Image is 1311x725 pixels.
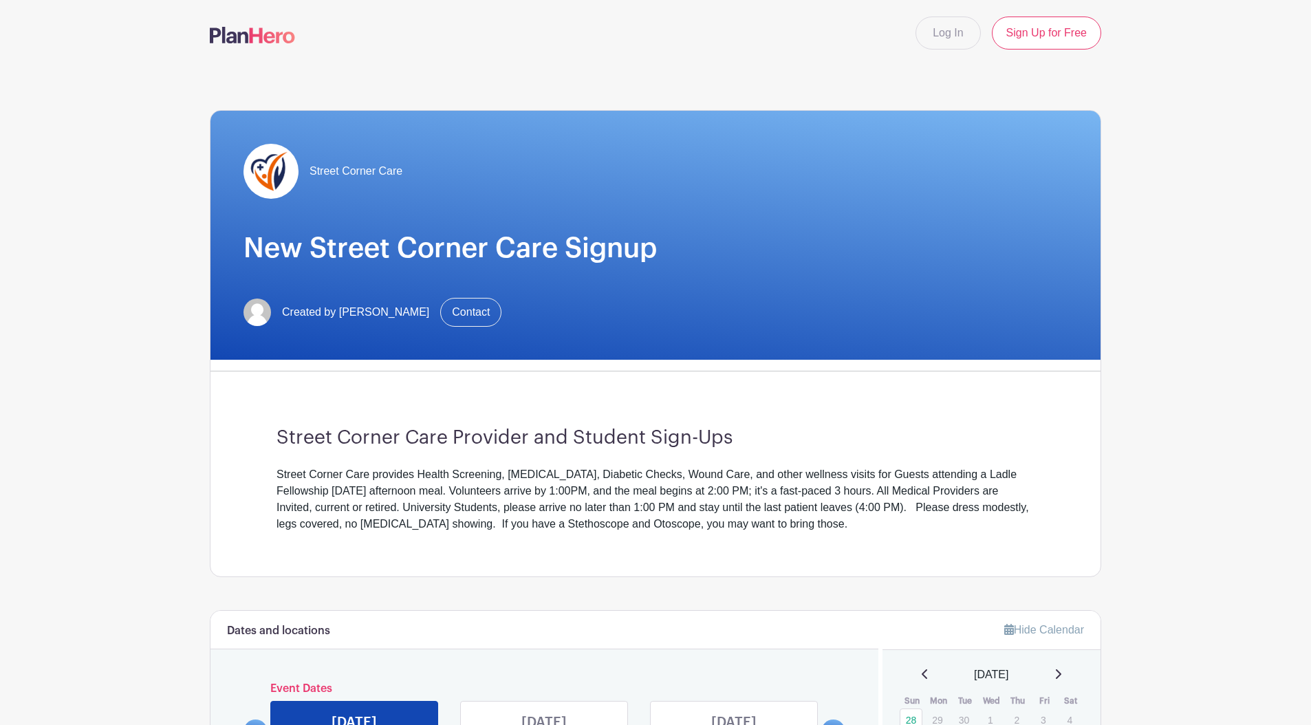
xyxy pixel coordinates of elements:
[243,144,299,199] img: SCC%20PlanHero.png
[978,694,1005,708] th: Wed
[310,163,402,180] span: Street Corner Care
[1004,624,1084,636] a: Hide Calendar
[277,426,1034,450] h3: Street Corner Care Provider and Student Sign-Ups
[227,625,330,638] h6: Dates and locations
[952,694,979,708] th: Tue
[440,298,501,327] a: Contact
[243,232,1068,265] h1: New Street Corner Care Signup
[282,304,429,321] span: Created by [PERSON_NAME]
[268,682,821,695] h6: Event Dates
[277,466,1034,532] div: Street Corner Care provides Health Screening, [MEDICAL_DATA], Diabetic Checks, Wound Care, and ot...
[1031,694,1058,708] th: Fri
[243,299,271,326] img: default-ce2991bfa6775e67f084385cd625a349d9dcbb7a52a09fb2fda1e96e2d18dcdb.png
[992,17,1101,50] a: Sign Up for Free
[899,694,926,708] th: Sun
[1005,694,1032,708] th: Thu
[1058,694,1085,708] th: Sat
[915,17,980,50] a: Log In
[974,667,1008,683] span: [DATE]
[210,27,295,43] img: logo-507f7623f17ff9eddc593b1ce0a138ce2505c220e1c5a4e2b4648c50719b7d32.svg
[925,694,952,708] th: Mon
